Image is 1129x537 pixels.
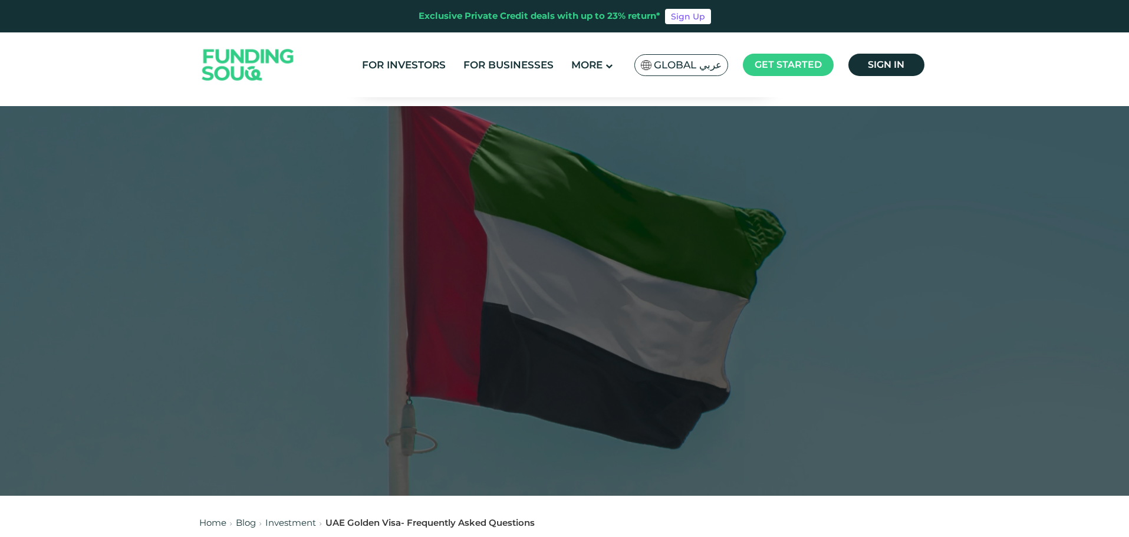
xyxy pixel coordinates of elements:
[868,59,904,70] span: Sign in
[571,59,603,71] span: More
[460,55,557,75] a: For Businesses
[190,35,306,95] img: Logo
[755,59,822,70] span: Get started
[325,516,535,530] div: UAE Golden Visa- Frequently Asked Questions
[265,517,316,528] a: Investment
[641,60,651,70] img: SA Flag
[665,9,711,24] a: Sign Up
[359,55,449,75] a: For Investors
[199,517,226,528] a: Home
[419,9,660,23] div: Exclusive Private Credit deals with up to 23% return*
[848,54,924,76] a: Sign in
[236,517,256,528] a: Blog
[654,58,722,72] span: Global عربي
